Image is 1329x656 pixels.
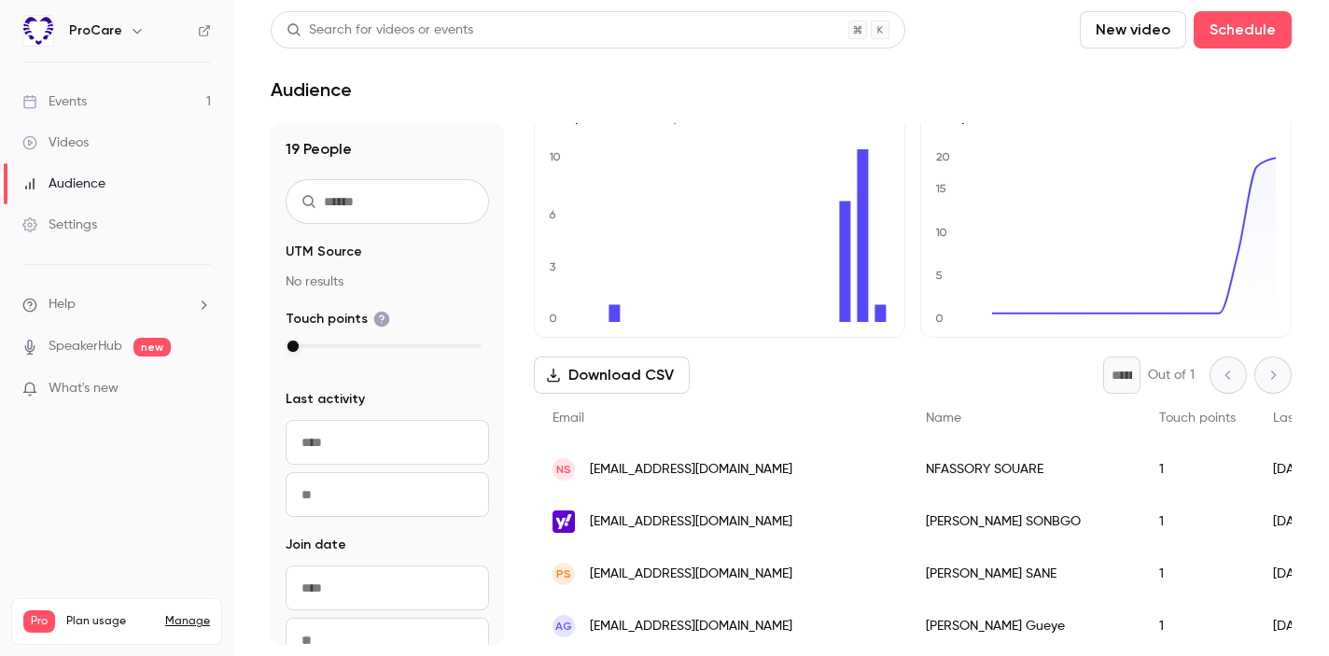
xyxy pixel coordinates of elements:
span: Touch points [286,310,390,328]
h6: ProCare [69,21,122,40]
img: yahoo.fr [553,510,575,533]
p: Out of 1 [1148,366,1195,384]
div: [PERSON_NAME] SONBGO [907,495,1140,548]
div: max [287,341,299,352]
span: What's new [49,379,119,398]
div: Audience [22,174,105,193]
text: 6 [549,208,556,221]
span: Join date [286,536,346,554]
div: 1 [1140,443,1254,495]
input: From [286,565,489,610]
text: 3 [550,260,556,273]
div: [PERSON_NAME] Gueye [907,600,1140,652]
button: Schedule [1194,11,1292,49]
text: 10 [935,226,947,239]
span: Touch points [1159,412,1236,425]
text: 15 [935,182,946,195]
div: NFASSORY SOUARE [907,443,1140,495]
div: Search for videos or events [287,21,473,40]
span: UTM Source [286,243,362,261]
text: 10 [549,150,561,163]
span: AG [555,618,572,635]
img: ProCare [23,16,53,46]
span: Email [553,412,584,425]
text: 0 [935,312,944,325]
button: New video [1080,11,1186,49]
span: PS [556,565,571,582]
span: [EMAIL_ADDRESS][DOMAIN_NAME] [590,512,792,532]
span: Last activity [286,390,365,409]
li: help-dropdown-opener [22,295,211,314]
div: Videos [22,133,89,152]
span: Help [49,295,76,314]
div: 1 [1140,548,1254,600]
a: Manage [165,614,210,629]
span: Plan usage [66,614,154,629]
a: SpeakerHub [49,337,122,356]
text: 5 [935,269,943,282]
span: [EMAIL_ADDRESS][DOMAIN_NAME] [590,565,792,584]
span: Name [926,412,961,425]
h1: 19 People [286,138,489,161]
button: Download CSV [534,356,690,394]
h1: Audience [271,78,352,101]
span: new [133,338,171,356]
div: 1 [1140,600,1254,652]
div: Events [22,92,87,111]
span: NS [556,461,571,478]
p: No results [286,272,489,291]
div: 1 [1140,495,1254,548]
div: Settings [22,216,97,234]
span: [EMAIL_ADDRESS][DOMAIN_NAME] [590,460,792,480]
span: Pro [23,610,55,633]
input: To [286,472,489,517]
text: 20 [936,150,950,163]
div: [PERSON_NAME] SANE [907,548,1140,600]
text: 0 [549,312,557,325]
span: [EMAIL_ADDRESS][DOMAIN_NAME] [590,617,792,636]
input: From [286,420,489,465]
